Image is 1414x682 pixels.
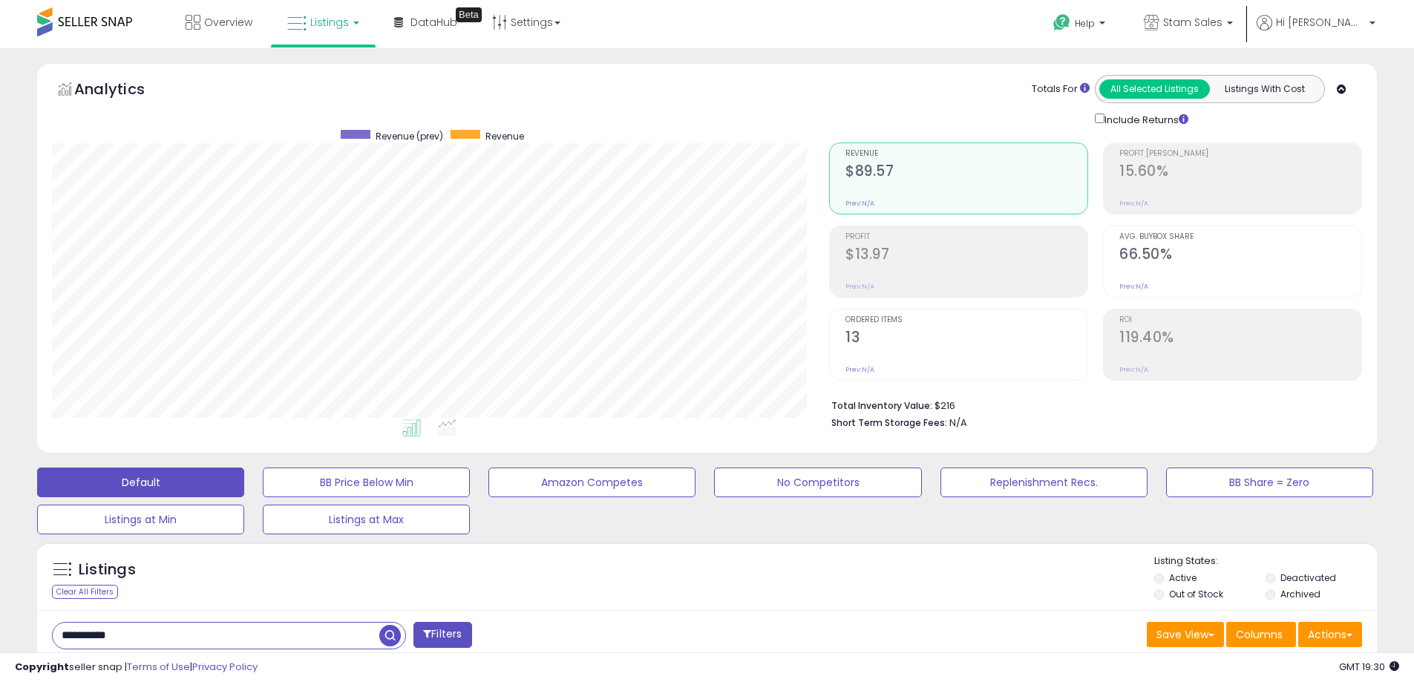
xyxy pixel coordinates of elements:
[845,282,874,291] small: Prev: N/A
[1075,17,1095,30] span: Help
[488,468,695,497] button: Amazon Competes
[376,130,443,142] span: Revenue (prev)
[1119,233,1361,241] span: Avg. Buybox Share
[456,7,482,22] div: Tooltip anchor
[1032,82,1090,96] div: Totals For
[263,505,470,534] button: Listings at Max
[949,416,967,430] span: N/A
[845,150,1087,158] span: Revenue
[192,660,258,674] a: Privacy Policy
[1339,660,1399,674] span: 2025-08-11 19:30 GMT
[1169,571,1197,584] label: Active
[204,15,252,30] span: Overview
[1280,588,1320,600] label: Archived
[1119,199,1148,208] small: Prev: N/A
[1166,468,1373,497] button: BB Share = Zero
[1119,282,1148,291] small: Prev: N/A
[831,416,947,429] b: Short Term Storage Fees:
[1257,15,1375,48] a: Hi [PERSON_NAME]
[831,399,932,412] b: Total Inventory Value:
[1226,622,1296,647] button: Columns
[15,660,258,675] div: seller snap | |
[37,468,244,497] button: Default
[15,660,69,674] strong: Copyright
[1276,15,1365,30] span: Hi [PERSON_NAME]
[1298,622,1362,647] button: Actions
[940,468,1148,497] button: Replenishment Recs.
[831,396,1351,413] li: $216
[37,505,244,534] button: Listings at Min
[1236,627,1283,642] span: Columns
[1280,571,1336,584] label: Deactivated
[1119,150,1361,158] span: Profit [PERSON_NAME]
[127,660,190,674] a: Terms of Use
[1154,554,1377,568] p: Listing States:
[1119,316,1361,324] span: ROI
[1119,246,1361,266] h2: 66.50%
[1169,588,1223,600] label: Out of Stock
[1053,13,1071,32] i: Get Help
[1163,15,1222,30] span: Stam Sales
[52,585,118,599] div: Clear All Filters
[1099,79,1210,99] button: All Selected Listings
[845,246,1087,266] h2: $13.97
[1119,163,1361,183] h2: 15.60%
[263,468,470,497] button: BB Price Below Min
[485,130,524,142] span: Revenue
[310,15,349,30] span: Listings
[845,163,1087,183] h2: $89.57
[845,316,1087,324] span: Ordered Items
[1084,111,1206,128] div: Include Returns
[845,329,1087,349] h2: 13
[1041,2,1120,48] a: Help
[1209,79,1320,99] button: Listings With Cost
[845,365,874,374] small: Prev: N/A
[845,233,1087,241] span: Profit
[714,468,921,497] button: No Competitors
[1119,329,1361,349] h2: 119.40%
[845,199,874,208] small: Prev: N/A
[1119,365,1148,374] small: Prev: N/A
[1147,622,1224,647] button: Save View
[410,15,457,30] span: DataHub
[79,560,136,580] h5: Listings
[413,622,471,648] button: Filters
[74,79,174,103] h5: Analytics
